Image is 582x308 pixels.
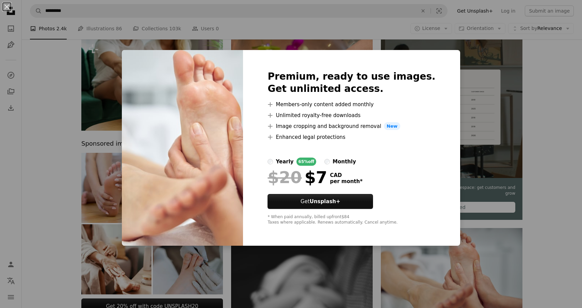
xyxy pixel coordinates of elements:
[268,159,273,164] input: yearly65%off
[268,133,435,141] li: Enhanced legal protections
[384,122,400,130] span: New
[324,159,330,164] input: monthly
[268,111,435,119] li: Unlimited royalty-free downloads
[268,168,302,186] span: $20
[333,158,356,166] div: monthly
[296,158,317,166] div: 65% off
[268,194,373,209] button: GetUnsplash+
[268,100,435,109] li: Members-only content added monthly
[122,50,243,246] img: premium_photo-1661499269351-9f95a0d1d4d7
[276,158,293,166] div: yearly
[268,214,435,225] div: * When paid annually, billed upfront $84 Taxes where applicable. Renews automatically. Cancel any...
[268,70,435,95] h2: Premium, ready to use images. Get unlimited access.
[330,172,362,178] span: CAD
[310,198,340,205] strong: Unsplash+
[330,178,362,184] span: per month *
[268,122,435,130] li: Image cropping and background removal
[268,168,327,186] div: $7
